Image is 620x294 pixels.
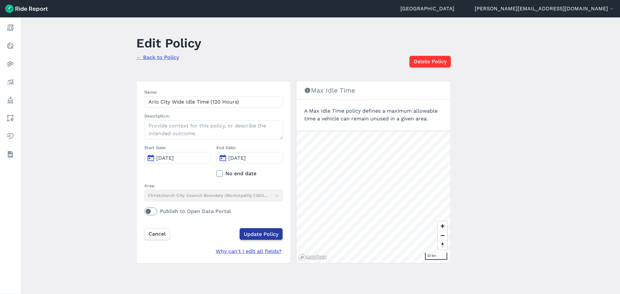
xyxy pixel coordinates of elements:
[438,221,447,231] button: Zoom in
[144,183,283,189] label: Area:
[298,254,327,261] a: Mapbox logo
[240,228,283,240] input: Update Policy
[5,5,48,13] img: Ride Report
[156,155,174,161] span: [DATE]
[5,58,16,70] a: Heatmaps
[144,96,283,108] input: Policy Name
[438,231,447,240] button: Zoom out
[216,248,283,255] div: Why can't I edit all fields?
[296,81,451,131] section: A Max Idle Time policy defines a maximum allowable time a vehicle can remain unused in a given area.
[144,228,170,240] a: Cancel
[409,56,451,67] button: Delete Policy
[144,145,211,151] label: Start Date:
[216,170,283,177] label: No end date
[228,155,246,161] span: [DATE]
[5,40,16,52] a: Realtime
[144,113,283,119] label: Description:
[438,240,447,249] button: Reset bearing to north
[216,152,283,164] button: [DATE]
[216,145,283,151] label: End Date:
[475,5,615,13] button: [PERSON_NAME][EMAIL_ADDRESS][DOMAIN_NAME]
[425,253,447,260] div: 10 km
[5,148,16,160] a: Datasets
[5,112,16,124] a: Areas
[5,130,16,142] a: Health
[296,81,450,99] h3: Max Idle Time
[414,58,447,66] span: Delete Policy
[5,76,16,88] a: Analyze
[296,131,450,263] canvas: Map
[136,54,179,60] a: ← Back to Policy
[144,89,283,95] label: Name:
[144,152,211,164] button: [DATE]
[5,94,16,106] a: Policy
[144,208,283,215] label: Publish to Open Data Portal
[400,5,454,13] a: [GEOGRAPHIC_DATA]
[136,34,201,52] h1: Edit Policy
[5,22,16,34] a: Report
